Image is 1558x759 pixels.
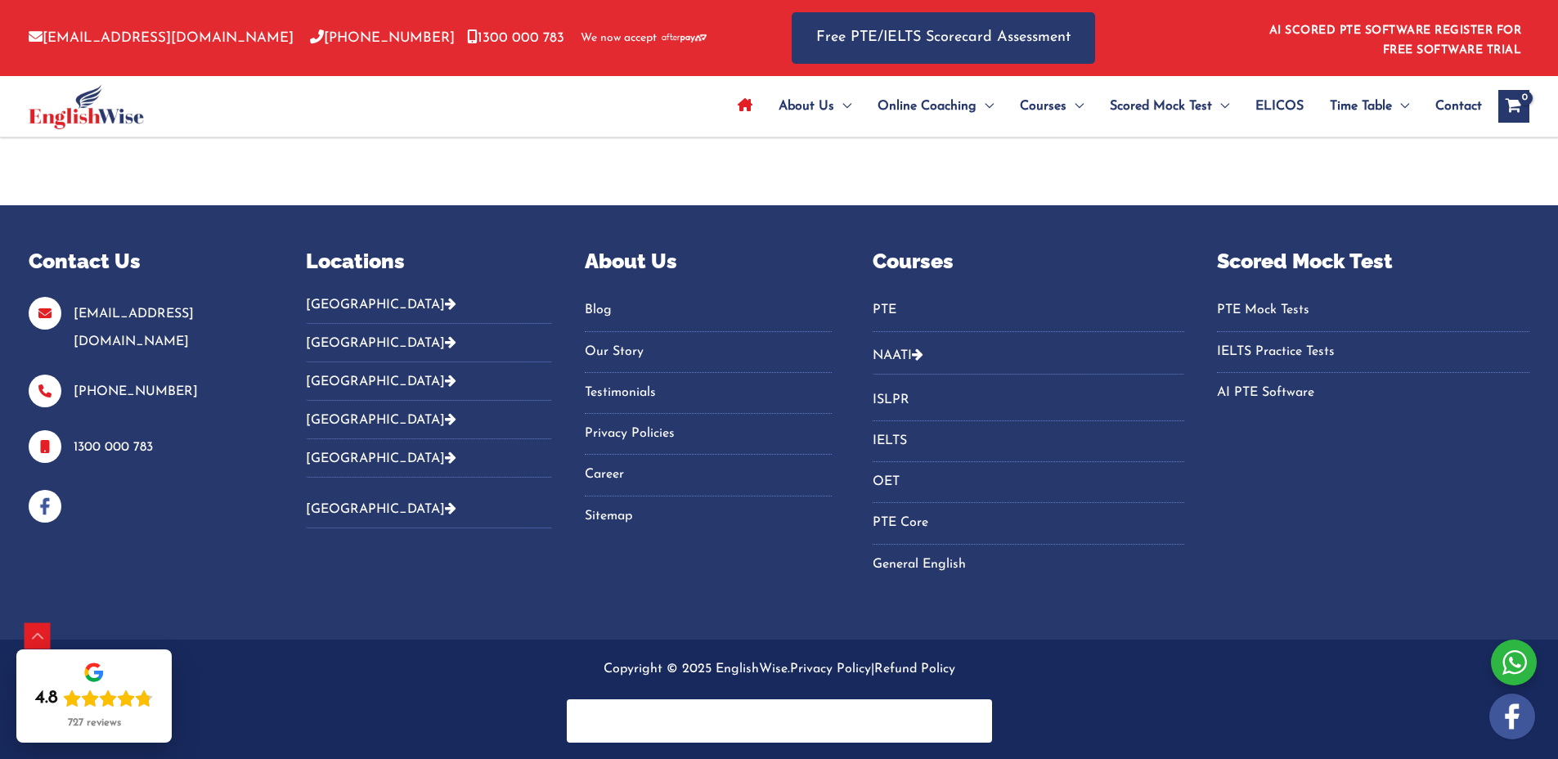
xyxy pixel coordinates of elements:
a: [GEOGRAPHIC_DATA] [306,452,456,465]
a: NAATI [873,349,912,362]
a: Testimonials [585,379,831,406]
aside: Footer Widget 1 [29,246,265,523]
a: ELICOS [1242,78,1317,135]
a: Contact [1422,78,1482,135]
div: 727 reviews [68,716,121,730]
a: Online CoachingMenu Toggle [864,78,1007,135]
p: Scored Mock Test [1217,246,1529,277]
aside: Footer Widget 3 [585,246,831,550]
a: [EMAIL_ADDRESS][DOMAIN_NAME] [29,31,294,45]
a: AI PTE Software [1217,379,1529,406]
p: Contact Us [29,246,265,277]
button: [GEOGRAPHIC_DATA] [306,324,552,362]
span: About Us [779,78,834,135]
a: OET [873,469,1185,496]
a: AI SCORED PTE SOFTWARE REGISTER FOR FREE SOFTWARE TRIAL [1269,25,1522,56]
a: ISLPR [873,387,1185,414]
a: View Shopping Cart, empty [1498,90,1529,123]
span: ELICOS [1255,78,1304,135]
a: 1300 000 783 [467,31,564,45]
a: General English [873,551,1185,578]
button: [GEOGRAPHIC_DATA] [306,490,552,528]
a: 1300 000 783 [74,441,153,454]
a: PTE Core [873,510,1185,537]
span: Courses [1020,78,1066,135]
a: CoursesMenu Toggle [1007,78,1097,135]
p: Locations [306,246,552,277]
div: 4.8 [35,687,58,710]
a: [GEOGRAPHIC_DATA] [306,503,456,516]
a: Privacy Policy [790,662,871,676]
a: [PHONE_NUMBER] [310,31,455,45]
a: Refund Policy [874,662,955,676]
aside: Header Widget 1 [1259,11,1529,65]
span: Menu Toggle [1212,78,1229,135]
span: Contact [1435,78,1482,135]
p: About Us [585,246,831,277]
p: Courses [873,246,1185,277]
iframe: PayPal Message 1 [583,710,976,725]
a: Time TableMenu Toggle [1317,78,1422,135]
a: [EMAIL_ADDRESS][DOMAIN_NAME] [74,308,194,348]
p: Copyright © 2025 EnglishWise. | [29,656,1529,683]
a: IELTS Practice Tests [1217,339,1529,366]
a: Scored Mock TestMenu Toggle [1097,78,1242,135]
button: NAATI [873,336,1185,375]
img: facebook-blue-icons.png [29,490,61,523]
a: Our Story [585,339,831,366]
a: About UsMenu Toggle [766,78,864,135]
a: Privacy Policies [585,420,831,447]
a: Blog [585,297,831,324]
span: Online Coaching [878,78,977,135]
aside: Footer Widget 4 [873,246,1185,599]
div: Rating: 4.8 out of 5 [35,687,153,710]
a: PTE Mock Tests [1217,297,1529,324]
nav: Menu [585,297,831,530]
a: Sitemap [585,503,831,530]
button: [GEOGRAPHIC_DATA] [306,297,552,324]
span: Menu Toggle [834,78,851,135]
img: white-facebook.png [1489,694,1535,739]
a: Free PTE/IELTS Scorecard Assessment [792,12,1095,64]
button: [GEOGRAPHIC_DATA] [306,401,552,439]
a: IELTS [873,428,1185,455]
span: Menu Toggle [977,78,994,135]
a: PTE [873,297,1185,324]
span: Menu Toggle [1066,78,1084,135]
a: [PHONE_NUMBER] [74,385,198,398]
nav: Menu [873,297,1185,331]
img: Afterpay-Logo [662,34,707,43]
span: We now accept [581,30,657,47]
nav: Menu [873,387,1185,578]
nav: Site Navigation: Main Menu [725,78,1482,135]
button: [GEOGRAPHIC_DATA] [306,362,552,401]
aside: Footer Widget 2 [306,246,552,541]
a: Career [585,461,831,488]
span: Menu Toggle [1392,78,1409,135]
button: [GEOGRAPHIC_DATA] [306,439,552,478]
img: cropped-ew-logo [29,84,144,129]
nav: Menu [1217,297,1529,406]
span: Time Table [1330,78,1392,135]
span: Scored Mock Test [1110,78,1212,135]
